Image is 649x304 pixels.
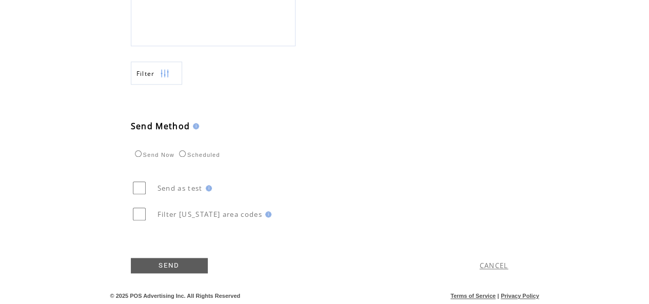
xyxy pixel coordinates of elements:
span: Send Method [131,120,190,132]
a: Terms of Service [450,293,496,299]
span: Show filters [136,69,155,78]
input: Scheduled [179,150,186,157]
img: help.gif [203,185,212,191]
a: CANCEL [480,261,508,270]
a: Filter [131,62,182,85]
label: Scheduled [176,152,220,158]
img: filters.png [160,62,169,85]
input: Send Now [135,150,142,157]
a: SEND [131,258,208,273]
span: © 2025 POS Advertising Inc. All Rights Reserved [110,293,241,299]
img: help.gif [262,211,271,217]
img: help.gif [190,123,199,129]
a: Privacy Policy [501,293,539,299]
span: Send as test [158,184,203,193]
span: | [497,293,499,299]
span: Filter [US_STATE] area codes [158,210,262,219]
label: Send Now [132,152,174,158]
